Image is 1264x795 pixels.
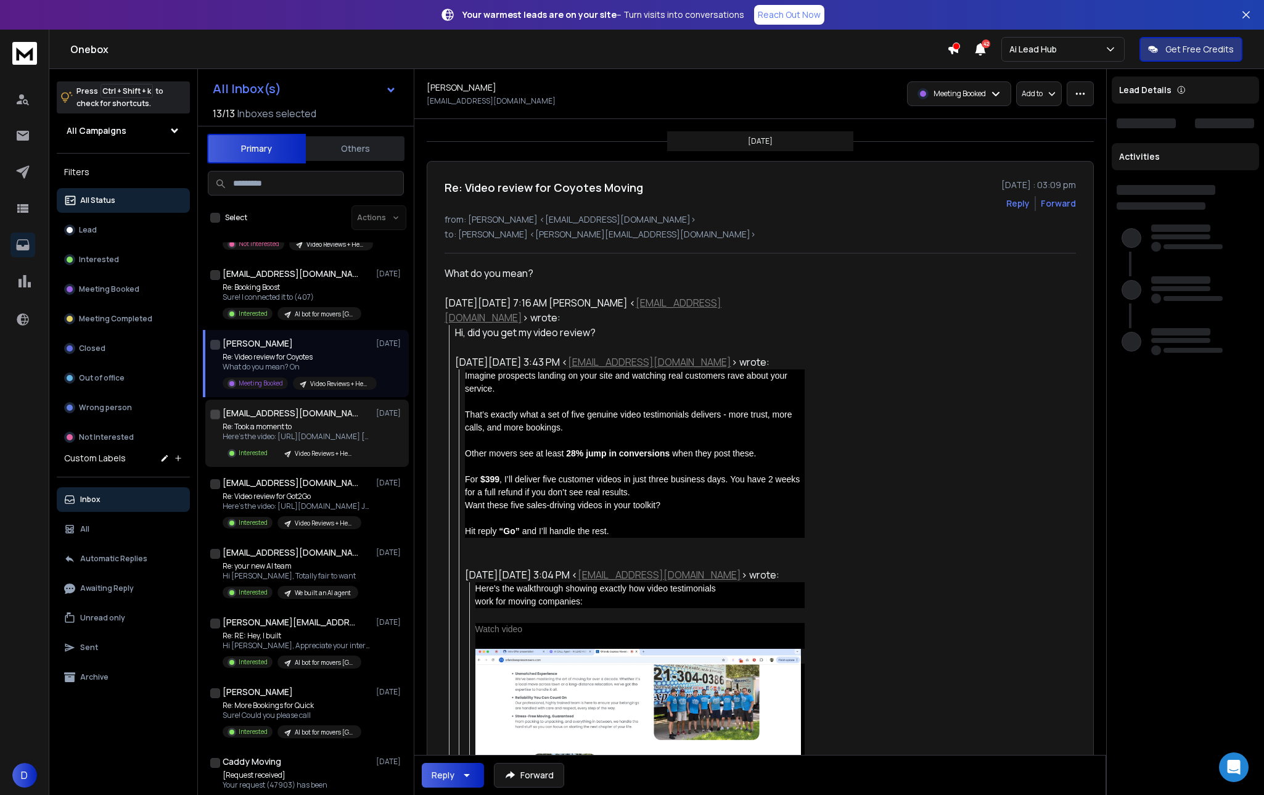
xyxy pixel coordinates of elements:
[422,763,484,788] button: Reply
[57,336,190,361] button: Closed
[57,366,190,390] button: Out of office
[306,135,404,162] button: Others
[223,616,358,628] h1: [PERSON_NAME][EMAIL_ADDRESS][DOMAIN_NAME]
[239,588,268,597] p: Interested
[57,218,190,242] button: Lead
[445,266,805,281] div: What do you mean?
[79,314,152,324] p: Meeting Completed
[64,452,126,464] h3: Custom Labels
[80,196,115,205] p: All Status
[754,5,824,25] a: Reach Out Now
[57,307,190,331] button: Meeting Completed
[295,588,351,598] p: We built an AI agent
[480,474,499,484] strong: $399
[1219,752,1249,782] div: Open Intercom Messenger
[57,247,190,272] button: Interested
[223,756,281,768] h1: Caddy Moving
[223,352,371,362] p: Re: Video review for Coyotes
[1112,143,1259,170] div: Activities
[578,568,741,582] a: [EMAIL_ADDRESS][DOMAIN_NAME]
[758,9,821,21] p: Reach Out Now
[376,269,404,279] p: [DATE]
[207,134,306,163] button: Primary
[57,576,190,601] button: Awaiting Reply
[79,255,119,265] p: Interested
[455,355,805,369] div: [DATE][DATE] 3:43 PM < > wrote:
[376,339,404,348] p: [DATE]
[310,379,369,389] p: Video Reviews + HeyGen subflow
[225,213,247,223] label: Select
[427,81,496,94] h1: [PERSON_NAME]
[79,373,125,383] p: Out of office
[80,672,109,682] p: Archive
[239,518,268,527] p: Interested
[80,495,101,505] p: Inbox
[57,188,190,213] button: All Status
[80,524,89,534] p: All
[223,546,358,559] h1: [EMAIL_ADDRESS][DOMAIN_NAME]
[57,606,190,630] button: Unread only
[101,84,153,98] span: Ctrl + Shift + k
[465,395,805,434] div: That’s exactly what a set of five genuine video testimonials delivers - more trust, more calls, a...
[223,407,358,419] h1: [EMAIL_ADDRESS][DOMAIN_NAME]
[223,711,361,720] p: Sure! Could you please call
[239,239,279,249] p: Not Interested
[445,213,1076,226] p: from: [PERSON_NAME] <[EMAIL_ADDRESS][DOMAIN_NAME]>
[445,228,1076,241] p: to: [PERSON_NAME] <[PERSON_NAME][EMAIL_ADDRESS][DOMAIN_NAME]>
[462,9,744,21] p: – Turn visits into conversations
[295,449,354,458] p: Video Reviews + HeyGen subflow
[1006,197,1030,210] button: Reply
[295,728,354,737] p: AI bot for movers [GEOGRAPHIC_DATA]
[1139,37,1242,62] button: Get Free Credits
[57,517,190,542] button: All
[239,379,283,388] p: Meeting Booked
[12,763,37,788] button: D
[223,432,371,442] p: Here's the video: [URL][DOMAIN_NAME] [[URL][DOMAIN_NAME]] Just making sure
[223,492,371,501] p: Re: Video review for Got2Go
[223,631,371,641] p: Re: RE: Hey, I built
[223,571,358,581] p: Hi [PERSON_NAME], Totally fair to want
[475,582,805,608] div: Here's the walkthrough showing exactly how video testimonials work for moving companies:
[57,118,190,143] button: All Campaigns
[494,763,564,788] button: Forward
[1022,89,1043,99] p: Add to
[376,548,404,558] p: [DATE]
[1119,84,1172,96] p: Lead Details
[57,546,190,571] button: Automatic Replies
[80,554,147,564] p: Automatic Replies
[12,42,37,65] img: logo
[239,727,268,736] p: Interested
[455,325,805,340] div: Hi, did you get my video review?
[79,403,132,413] p: Wrong person
[376,478,404,488] p: [DATE]
[1009,43,1062,56] p: Ai Lead Hub
[223,477,358,489] h1: [EMAIL_ADDRESS][DOMAIN_NAME]
[67,125,126,137] h1: All Campaigns
[70,42,947,57] h1: Onebox
[223,422,371,432] p: Re: Took a moment to
[306,240,366,249] p: Video Reviews + HeyGen subflow
[568,355,731,369] a: [EMAIL_ADDRESS][DOMAIN_NAME]
[57,395,190,420] button: Wrong person
[223,561,358,571] p: Re: your new AI team
[465,434,805,460] div: Other movers see at least when they post these.
[465,460,805,499] div: For , I’ll deliver five customer videos in just three business days. You have 2 weeks for a full ...
[465,369,805,395] div: Imagine prospects landing on your site and watching real customers rave about your service.
[432,769,454,781] div: Reply
[76,85,163,110] p: Press to check for shortcuts.
[213,83,281,95] h1: All Inbox(s)
[223,268,358,280] h1: [EMAIL_ADDRESS][DOMAIN_NAME]
[748,136,773,146] p: [DATE]
[80,583,134,593] p: Awaiting Reply
[213,106,235,121] span: 13 / 13
[57,425,190,450] button: Not Interested
[376,757,404,767] p: [DATE]
[57,163,190,181] h3: Filters
[566,448,670,458] strong: 28% jump in conversions
[57,277,190,302] button: Meeting Booked
[223,701,361,711] p: Re: More Bookings for Quick
[1001,179,1076,191] p: [DATE] : 03:09 pm
[934,89,986,99] p: Meeting Booked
